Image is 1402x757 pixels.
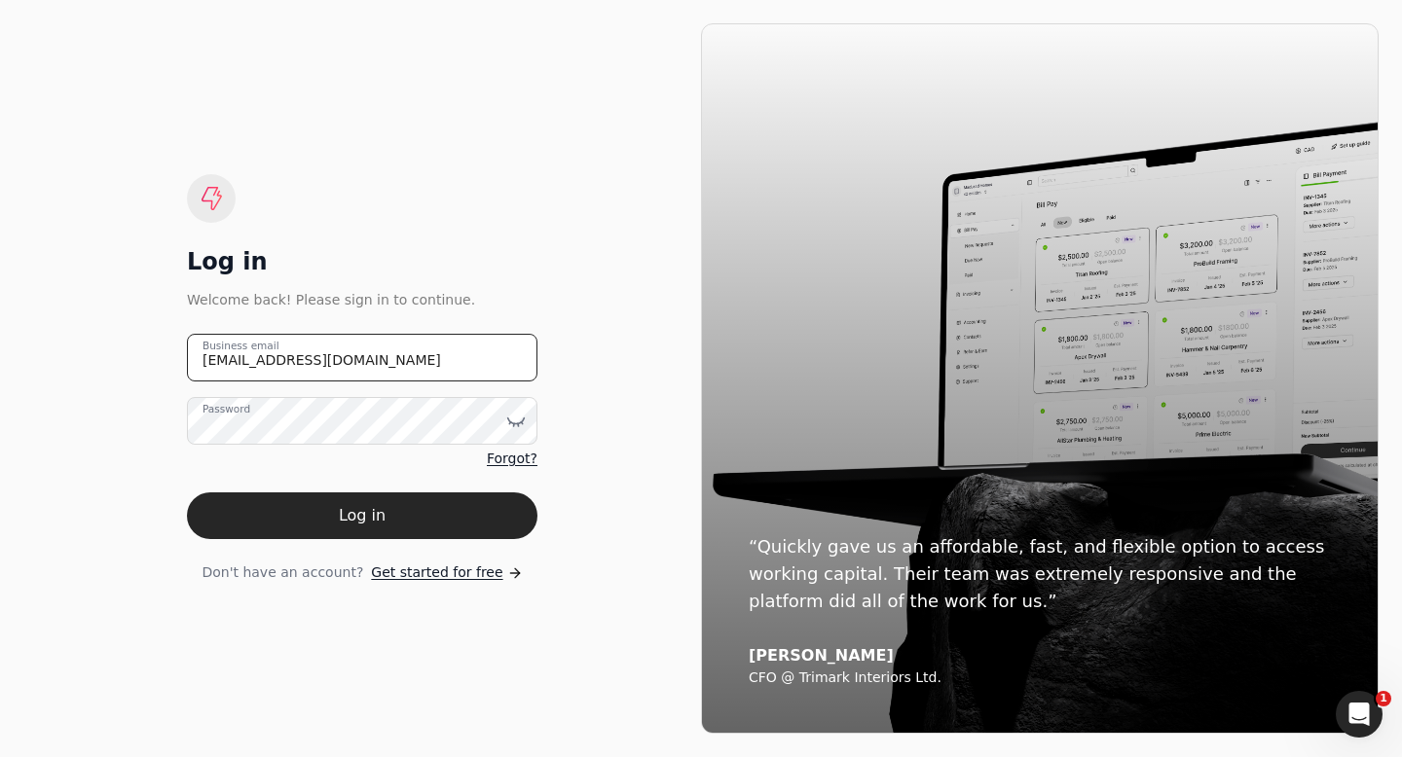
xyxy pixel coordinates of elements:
[187,492,537,539] button: Log in
[187,246,537,277] div: Log in
[749,646,1331,666] div: [PERSON_NAME]
[371,562,502,583] span: Get started for free
[749,533,1331,615] div: “Quickly gave us an affordable, fast, and flexible option to access working capital. Their team w...
[1376,691,1391,706] span: 1
[203,402,250,417] label: Password
[202,562,363,583] span: Don't have an account?
[1336,691,1383,738] iframe: Intercom live chat
[203,339,279,354] label: Business email
[749,669,1331,687] div: CFO @ Trimark Interiors Ltd.
[187,289,537,310] div: Welcome back! Please sign in to continue.
[371,562,522,583] a: Get started for free
[487,449,537,469] a: Forgot?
